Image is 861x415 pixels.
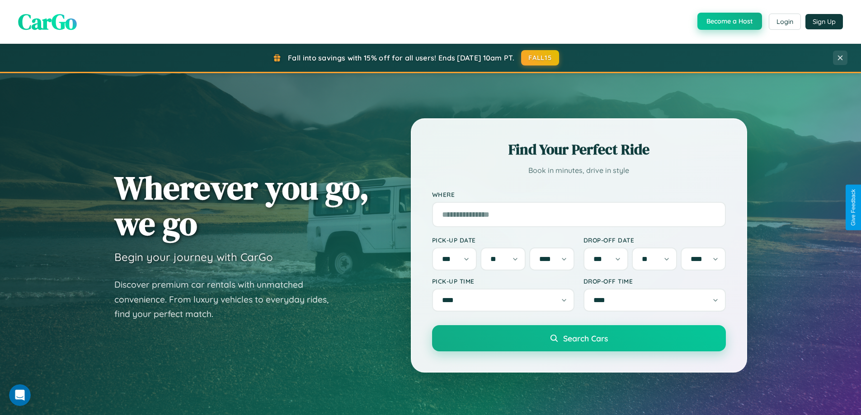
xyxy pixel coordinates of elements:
button: FALL15 [521,50,559,65]
p: Discover premium car rentals with unmatched convenience. From luxury vehicles to everyday rides, ... [114,277,340,322]
h1: Wherever you go, we go [114,170,369,241]
span: CarGo [18,7,77,37]
span: Search Cars [563,333,608,343]
iframe: Intercom live chat [9,384,31,406]
span: Fall into savings with 15% off for all users! Ends [DATE] 10am PT. [288,53,514,62]
div: Give Feedback [850,189,856,226]
button: Login [769,14,801,30]
button: Become a Host [697,13,762,30]
label: Where [432,191,726,198]
button: Sign Up [805,14,843,29]
label: Pick-up Date [432,236,574,244]
h3: Begin your journey with CarGo [114,250,273,264]
h2: Find Your Perfect Ride [432,140,726,159]
label: Pick-up Time [432,277,574,285]
p: Book in minutes, drive in style [432,164,726,177]
label: Drop-off Time [583,277,726,285]
label: Drop-off Date [583,236,726,244]
button: Search Cars [432,325,726,351]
